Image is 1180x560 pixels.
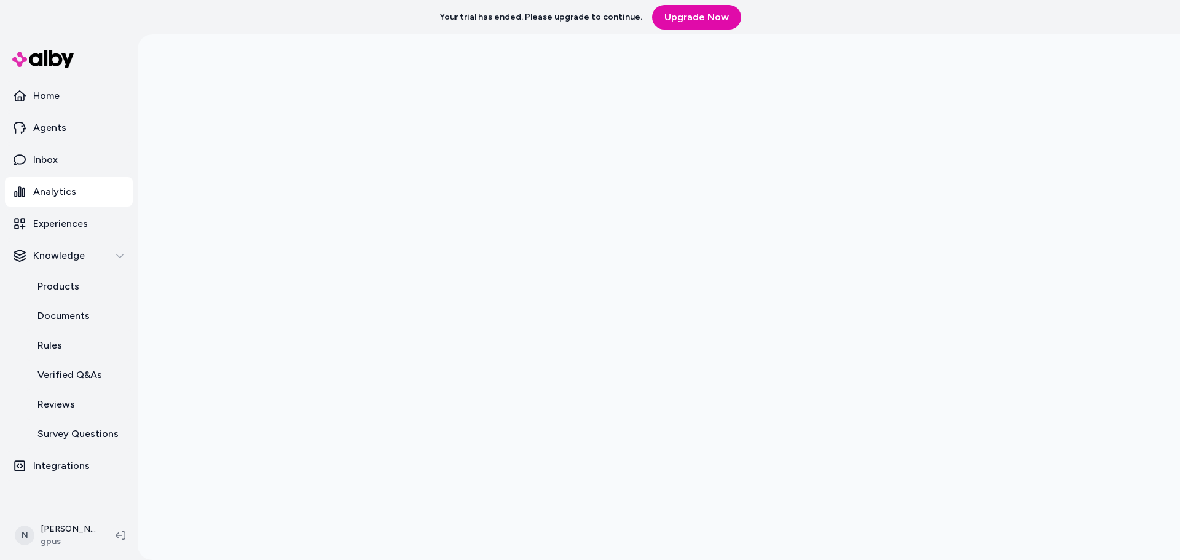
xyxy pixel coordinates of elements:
[5,81,133,111] a: Home
[5,209,133,239] a: Experiences
[37,397,75,412] p: Reviews
[5,241,133,270] button: Knowledge
[25,331,133,360] a: Rules
[25,419,133,449] a: Survey Questions
[33,89,60,103] p: Home
[37,427,119,441] p: Survey Questions
[37,279,79,294] p: Products
[652,5,741,30] a: Upgrade Now
[25,301,133,331] a: Documents
[15,526,34,545] span: N
[5,451,133,481] a: Integrations
[37,338,62,353] p: Rules
[5,177,133,207] a: Analytics
[12,50,74,68] img: alby Logo
[37,309,90,323] p: Documents
[5,113,133,143] a: Agents
[25,390,133,419] a: Reviews
[33,152,58,167] p: Inbox
[25,272,133,301] a: Products
[7,516,106,555] button: N[PERSON_NAME]gpus
[33,120,66,135] p: Agents
[33,459,90,473] p: Integrations
[5,145,133,175] a: Inbox
[33,216,88,231] p: Experiences
[41,535,96,548] span: gpus
[41,523,96,535] p: [PERSON_NAME]
[33,184,76,199] p: Analytics
[37,368,102,382] p: Verified Q&As
[439,11,642,23] p: Your trial has ended. Please upgrade to continue.
[25,360,133,390] a: Verified Q&As
[33,248,85,263] p: Knowledge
